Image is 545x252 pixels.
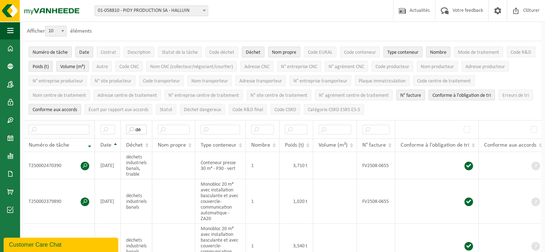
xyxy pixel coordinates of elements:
span: N° entreprise transporteur [293,79,347,84]
span: Code R&D [511,50,531,55]
span: Code EURAL [308,50,333,55]
button: Adresse centre de traitementAdresse centre de traitement: Activate to sort [94,90,161,100]
span: Conforme aux accords [33,107,77,113]
td: Conteneur presse 30 m³ - P30 - vert [195,152,246,179]
span: N° entreprise CNC [281,64,317,70]
button: N° site producteurN° site producteur : Activate to sort [91,75,135,86]
span: N° agrément centre de traitement [319,93,389,98]
button: N° entreprise producteurN° entreprise producteur: Activate to sort [29,75,87,86]
span: Adresse CNC [244,64,269,70]
span: N° entreprise producteur [33,79,83,84]
span: Code CSRD [274,107,296,113]
button: N° entreprise CNCN° entreprise CNC: Activate to sort [277,61,321,72]
button: Conforme aux accords : Activate to sort [29,104,81,115]
button: Code transporteurCode transporteur: Activate to sort [139,75,184,86]
button: Poids (t)Poids (t): Activate to sort [29,61,53,72]
span: 01-058810 - PIDY PRODUCTION SA - HALLUIN [95,6,208,16]
span: Statut de la tâche [162,50,198,55]
span: 01-058810 - PIDY PRODUCTION SA - HALLUIN [95,5,208,16]
iframe: chat widget [4,236,120,252]
button: Code EURALCode EURAL: Activate to sort [304,47,336,57]
span: Statut [160,107,172,113]
span: Code conteneur [344,50,376,55]
span: Déchet [126,142,143,148]
span: Poids (t) [285,142,304,148]
button: Code conteneurCode conteneur: Activate to sort [340,47,380,57]
span: N° site producteur [95,79,132,84]
button: Type conteneurType conteneur: Activate to sort [383,47,422,57]
button: Volume (m³)Volume (m³): Activate to sort [56,61,89,72]
td: T250002379890 [23,179,95,224]
span: Nombre [251,142,270,148]
td: 1 [246,179,279,224]
span: Volume (m³) [60,64,85,70]
span: Déchet [246,50,260,55]
span: Nom propre [158,142,186,148]
span: Nom propre [272,50,296,55]
span: Plaque immatriculation [359,79,406,84]
button: Adresse CNCAdresse CNC: Activate to sort [240,61,273,72]
button: Plaque immatriculationPlaque immatriculation: Activate to sort [355,75,410,86]
button: Code R&D finalCode R&amp;D final: Activate to sort [229,104,267,115]
span: Type conteneur [387,50,419,55]
td: [DATE] [95,152,121,179]
button: DateDate: Activate to sort [75,47,93,57]
button: Adresse producteurAdresse producteur: Activate to sort [462,61,509,72]
span: Autre [96,64,108,70]
span: Nom centre de traitement [33,93,86,98]
span: Code centre de traitement [417,79,471,84]
span: N° site centre de traitement [250,93,307,98]
span: Poids (t) [33,64,49,70]
button: Nom centre de traitementNom centre de traitement: Activate to sort [29,90,90,100]
span: Nom producteur [421,64,454,70]
button: Nom CNC (collecteur/négociant/courtier)Nom CNC (collecteur/négociant/courtier): Activate to sort [146,61,237,72]
span: Code producteur [376,64,409,70]
td: Monobloc 20 m³ avec installation basculante et avec couvercle-communication automatique - ZA20 [195,179,246,224]
span: Écart par rapport aux accords [89,107,148,113]
span: Contrat [101,50,116,55]
span: Nombre [430,50,446,55]
span: Nom transporteur [191,79,228,84]
button: Statut de la tâcheStatut de la tâche: Activate to sort [158,47,202,57]
span: Conforme à l’obligation de tri [432,93,491,98]
button: Code producteurCode producteur: Activate to sort [372,61,413,72]
span: N° facture [362,142,386,148]
button: NombreNombre: Activate to sort [426,47,450,57]
span: N° facture [400,93,421,98]
button: N° entreprise transporteurN° entreprise transporteur: Activate to sort [290,75,351,86]
span: Volume (m³) [319,142,348,148]
button: N° entreprise centre de traitementN° entreprise centre de traitement: Activate to sort [164,90,243,100]
td: déchets industriels banals, triable [121,152,152,179]
label: Afficher éléments [27,28,92,34]
td: 1 [246,152,279,179]
button: Nom propreNom propre: Activate to sort [268,47,300,57]
button: Code centre de traitementCode centre de traitement: Activate to sort [413,75,475,86]
span: Date [100,142,111,148]
button: Adresse transporteurAdresse transporteur: Activate to sort [235,75,286,86]
span: Mode de traitement [458,50,499,55]
button: ContratContrat: Activate to sort [97,47,120,57]
button: StatutStatut: Activate to sort [156,104,176,115]
button: N° factureN° facture: Activate to sort [396,90,425,100]
td: [DATE] [95,179,121,224]
span: Numéro de tâche [33,50,68,55]
span: Catégorie CSRD ESRS E5-5 [308,107,360,113]
button: Écart par rapport aux accordsÉcart par rapport aux accords: Activate to sort [85,104,152,115]
span: 10 [46,26,66,36]
td: 1,020 t [279,179,313,224]
span: Adresse centre de traitement [97,93,157,98]
button: AutreAutre: Activate to sort [92,61,112,72]
span: Nom CNC (collecteur/négociant/courtier) [150,64,233,70]
span: N° entreprise centre de traitement [168,93,239,98]
span: Code CNC [119,64,139,70]
span: Conforme aux accords [484,142,536,148]
span: Code transporteur [143,79,180,84]
td: FV2508-0655 [357,179,395,224]
button: N° site centre de traitementN° site centre de traitement: Activate to sort [247,90,311,100]
span: Déchet dangereux [184,107,221,113]
button: DéchetDéchet: Activate to sort [242,47,264,57]
button: Conforme à l’obligation de tri : Activate to sort [429,90,495,100]
span: 10 [45,26,67,37]
td: T250002470390 [23,152,95,179]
